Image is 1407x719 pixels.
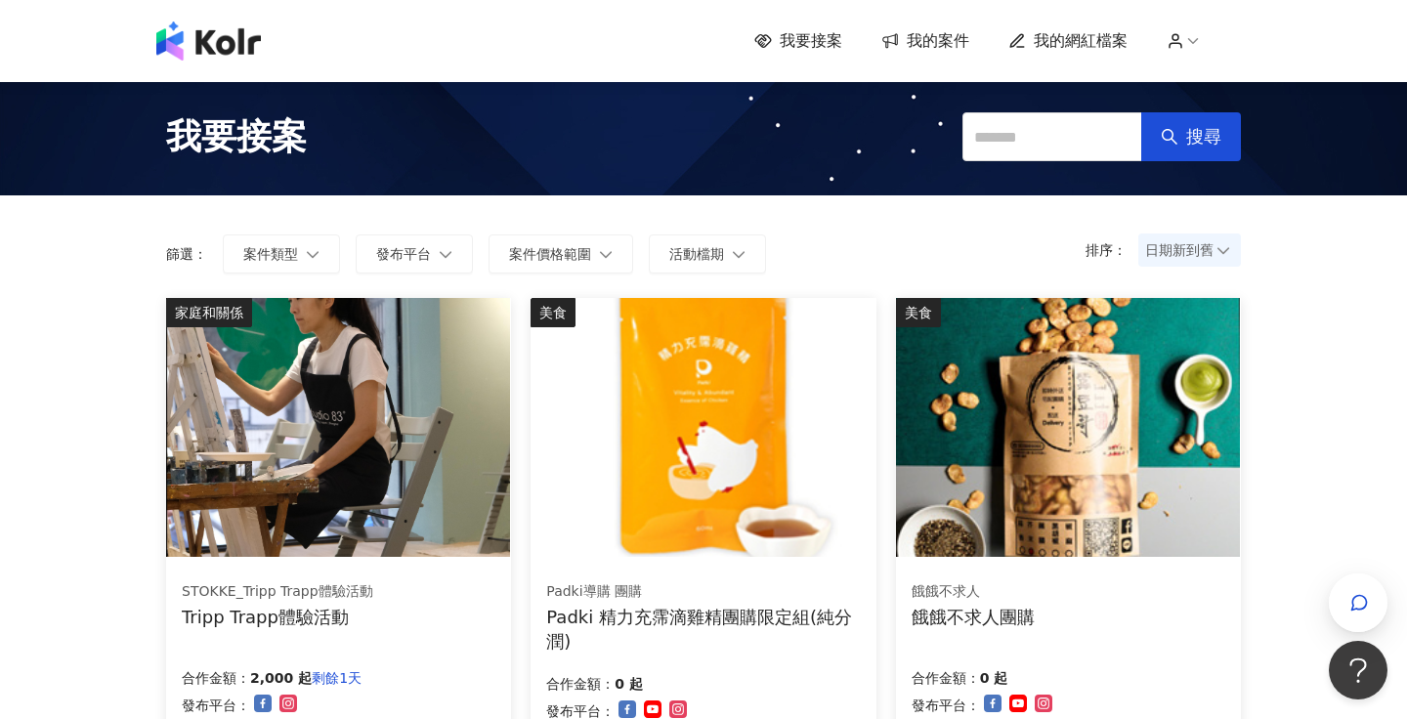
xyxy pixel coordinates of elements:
[912,605,1035,629] div: 餓餓不求人團購
[754,30,842,52] a: 我要接案
[1186,126,1221,148] span: 搜尋
[376,246,431,262] span: 發布平台
[489,234,633,274] button: 案件價格範圍
[896,298,941,327] div: 美食
[780,30,842,52] span: 我要接案
[912,582,1035,602] div: 餓餓不求人
[1145,235,1234,265] span: 日期新到舊
[250,666,312,690] p: 2,000 起
[546,672,615,696] p: 合作金額：
[669,246,724,262] span: 活動檔期
[223,234,340,274] button: 案件類型
[1329,641,1387,699] iframe: Help Scout Beacon - Open
[243,246,298,262] span: 案件類型
[166,298,510,557] img: 坐上tripp trapp、體驗專注繪畫創作
[615,672,643,696] p: 0 起
[1008,30,1128,52] a: 我的網紅檔案
[907,30,969,52] span: 我的案件
[912,666,980,690] p: 合作金額：
[531,298,874,557] img: Padki 精力充霈滴雞精(團購限定組)
[546,605,860,654] div: Padki 精力充霈滴雞精團購限定組(純分潤)
[509,246,591,262] span: 案件價格範圍
[166,112,307,161] span: 我要接案
[312,666,362,690] p: 剩餘1天
[182,694,250,717] p: 發布平台：
[980,666,1008,690] p: 0 起
[166,246,207,262] p: 篩選：
[182,605,373,629] div: Tripp Trapp體驗活動
[1034,30,1128,52] span: 我的網紅檔案
[912,694,980,717] p: 發布平台：
[182,582,373,602] div: STOKKE_Tripp Trapp體驗活動
[1161,128,1178,146] span: search
[881,30,969,52] a: 我的案件
[531,298,576,327] div: 美食
[1141,112,1241,161] button: 搜尋
[649,234,766,274] button: 活動檔期
[1086,242,1138,258] p: 排序：
[896,298,1240,557] img: 餓餓不求人系列
[546,582,859,602] div: Padki導購 團購
[166,298,252,327] div: 家庭和關係
[356,234,473,274] button: 發布平台
[156,21,261,61] img: logo
[182,666,250,690] p: 合作金額：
